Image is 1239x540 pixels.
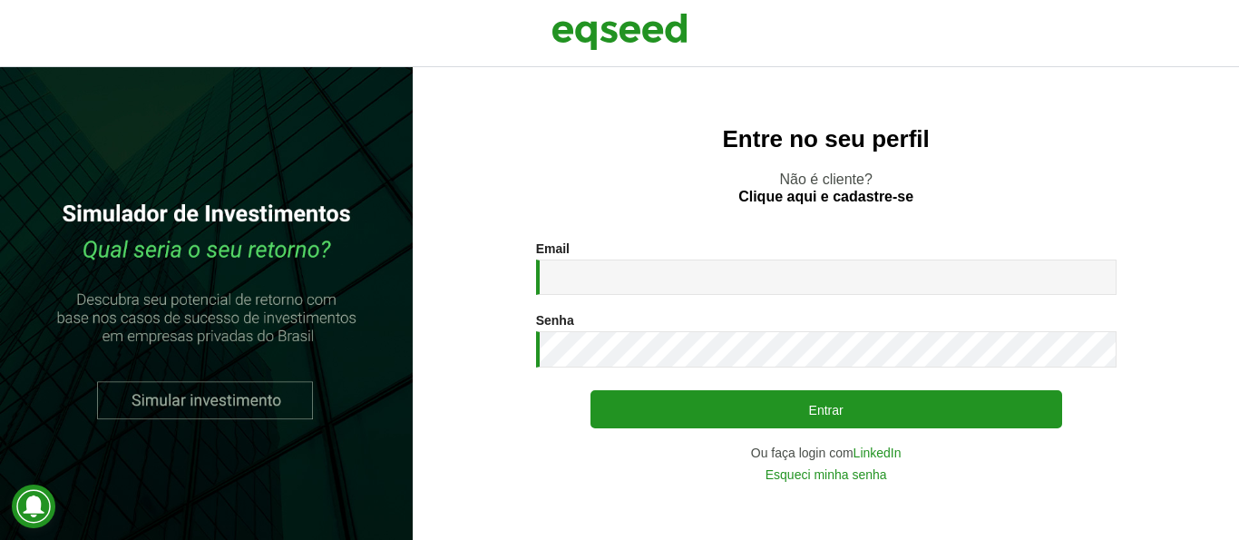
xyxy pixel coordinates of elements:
[449,126,1203,152] h2: Entre no seu perfil
[854,447,902,459] a: LinkedIn
[536,242,570,255] label: Email
[551,9,688,54] img: EqSeed Logo
[738,190,913,204] a: Clique aqui e cadastre-se
[766,468,887,481] a: Esqueci minha senha
[536,314,574,327] label: Senha
[536,447,1117,459] div: Ou faça login com
[449,171,1203,205] p: Não é cliente?
[590,390,1062,428] button: Entrar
